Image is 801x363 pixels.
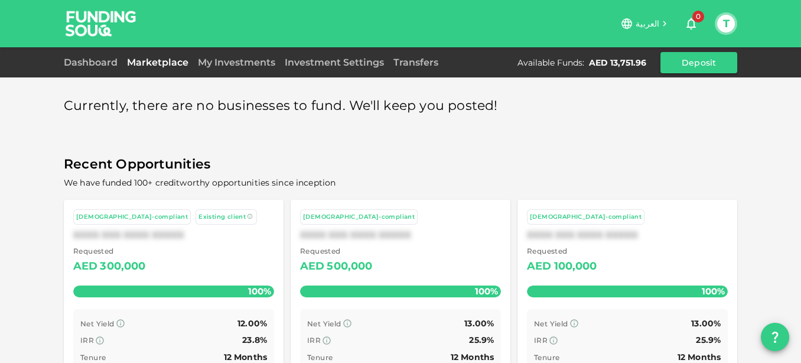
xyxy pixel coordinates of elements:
[80,353,106,362] span: Tenure
[80,319,115,328] span: Net Yield
[692,11,704,22] span: 0
[237,318,267,329] span: 12.00%
[300,257,324,276] div: AED
[122,57,193,68] a: Marketplace
[761,323,789,351] button: question
[589,57,646,69] div: AED 13,751.96
[389,57,443,68] a: Transfers
[679,12,703,35] button: 0
[660,52,737,73] button: Deposit
[517,57,584,69] div: Available Funds :
[73,229,274,241] div: XXXX XXX XXXX XXXXX
[64,95,498,118] span: Currently, there are no businesses to fund. We'll keep you posted!
[198,213,246,221] span: Existing client
[193,57,280,68] a: My Investments
[530,212,642,222] div: [DEMOGRAPHIC_DATA]-compliant
[472,283,501,300] span: 100%
[699,283,728,300] span: 100%
[527,229,728,241] div: XXXX XXX XXXX XXXXX
[224,352,267,362] span: 12 Months
[300,245,373,257] span: Requested
[527,245,597,257] span: Requested
[64,57,122,68] a: Dashboard
[307,319,341,328] span: Net Yield
[534,336,548,345] span: IRR
[242,335,267,345] span: 23.8%
[307,336,321,345] span: IRR
[464,318,494,329] span: 13.00%
[73,245,146,257] span: Requested
[527,257,551,276] div: AED
[636,18,659,29] span: العربية
[76,212,188,222] div: [DEMOGRAPHIC_DATA]-compliant
[245,283,274,300] span: 100%
[73,257,97,276] div: AED
[553,257,597,276] div: 100,000
[80,336,94,345] span: IRR
[534,319,568,328] span: Net Yield
[469,335,494,345] span: 25.9%
[300,229,501,241] div: XXXX XXX XXXX XXXXX
[100,257,145,276] div: 300,000
[534,353,559,362] span: Tenure
[696,335,721,345] span: 25.9%
[678,352,721,362] span: 12 Months
[691,318,721,329] span: 13.00%
[303,212,415,222] div: [DEMOGRAPHIC_DATA]-compliant
[280,57,389,68] a: Investment Settings
[327,257,372,276] div: 500,000
[717,15,735,33] button: T
[64,153,737,176] span: Recent Opportunities
[451,352,494,362] span: 12 Months
[307,353,333,362] span: Tenure
[64,177,336,188] span: We have funded 100+ creditworthy opportunities since inception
